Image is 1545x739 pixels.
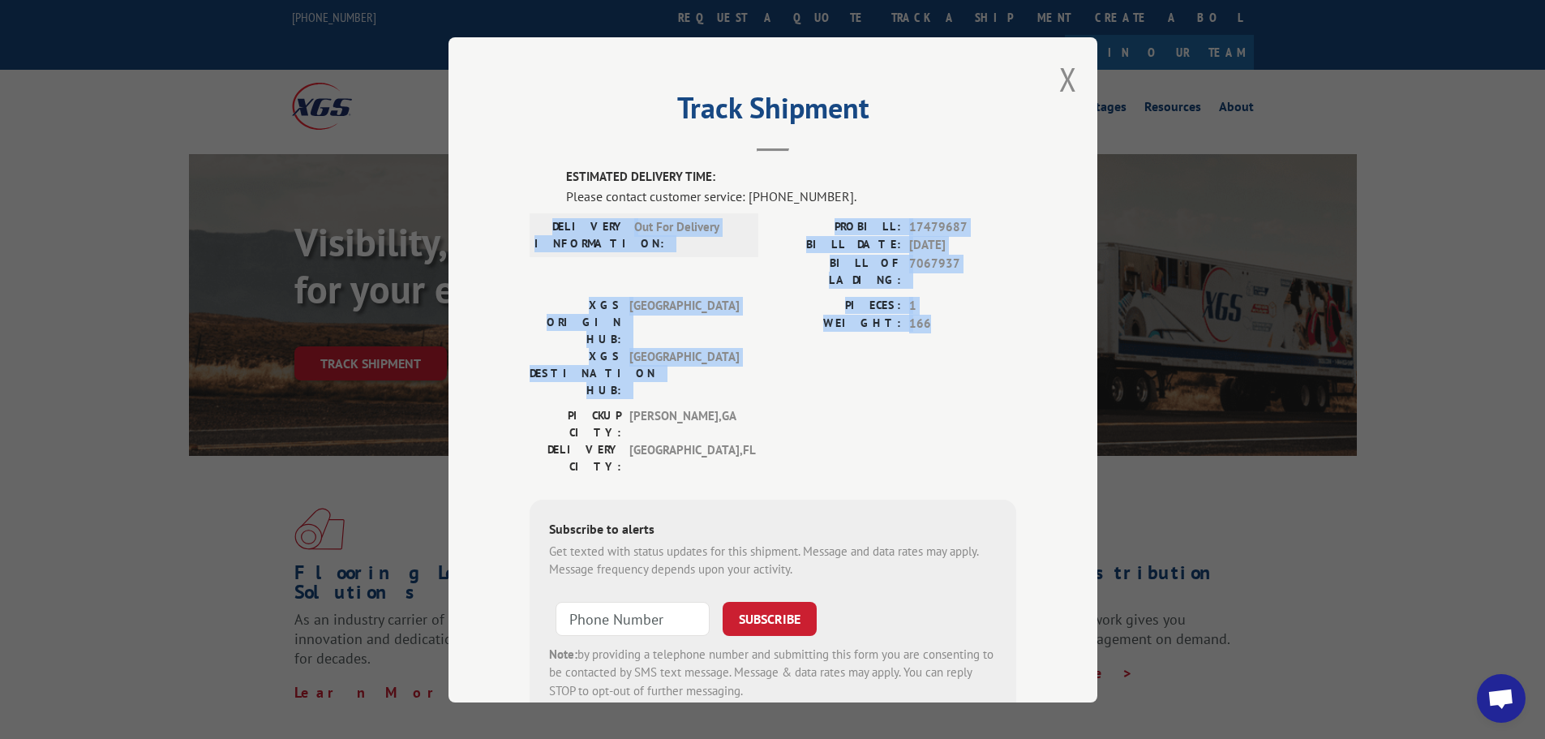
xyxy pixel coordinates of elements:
span: Out For Delivery [634,217,744,251]
label: PROBILL: [773,217,901,236]
label: DELIVERY CITY: [530,440,621,475]
button: Close modal [1059,58,1077,101]
span: [PERSON_NAME] , GA [629,406,739,440]
div: Please contact customer service: [PHONE_NUMBER]. [566,186,1016,205]
div: by providing a telephone number and submitting this form you are consenting to be contacted by SM... [549,645,997,700]
label: ESTIMATED DELIVERY TIME: [566,168,1016,187]
input: Phone Number [556,601,710,635]
label: PIECES: [773,296,901,315]
div: Open chat [1477,674,1526,723]
label: PICKUP CITY: [530,406,621,440]
span: [GEOGRAPHIC_DATA] [629,347,739,398]
strong: Note: [549,646,577,661]
button: SUBSCRIBE [723,601,817,635]
div: Get texted with status updates for this shipment. Message and data rates may apply. Message frequ... [549,542,997,578]
span: 7067937 [909,254,1016,288]
div: Subscribe to alerts [549,518,997,542]
label: WEIGHT: [773,315,901,333]
label: BILL OF LADING: [773,254,901,288]
span: [DATE] [909,236,1016,255]
span: 17479687 [909,217,1016,236]
span: [GEOGRAPHIC_DATA] , FL [629,440,739,475]
label: XGS DESTINATION HUB: [530,347,621,398]
label: DELIVERY INFORMATION: [534,217,626,251]
span: [GEOGRAPHIC_DATA] [629,296,739,347]
label: XGS ORIGIN HUB: [530,296,621,347]
h2: Track Shipment [530,97,1016,127]
span: 1 [909,296,1016,315]
span: 166 [909,315,1016,333]
label: BILL DATE: [773,236,901,255]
